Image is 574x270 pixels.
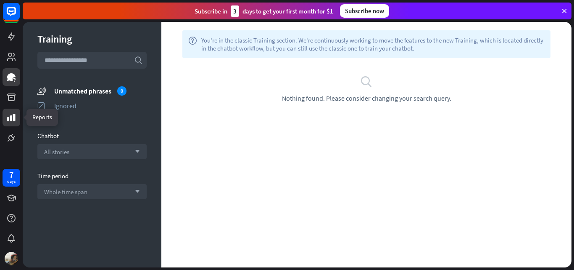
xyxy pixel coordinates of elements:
div: Time period [37,172,147,180]
i: help [188,36,197,52]
i: unmatched_phrases [37,86,46,95]
i: search [360,75,373,88]
div: Training [37,32,147,45]
span: Whole time span [44,188,87,196]
div: Ignored [54,102,147,110]
i: arrow_down [131,149,140,154]
div: days [7,179,16,184]
div: 0 [117,86,126,96]
div: 7 [9,171,13,179]
span: Nothing found. Please consider changing your search query. [282,94,451,102]
i: ignored [37,102,46,110]
button: Open LiveChat chat widget [7,3,32,29]
span: You're in the classic Training section. We're continuously working to move the features to the ne... [201,36,545,52]
a: 7 days [3,169,20,187]
div: Subscribe now [340,4,389,18]
div: 3 [231,5,239,17]
div: Chatbot [37,132,147,140]
span: All stories [44,148,69,156]
div: Unmatched phrases [54,86,147,96]
div: Subscribe in days to get your first month for $1 [195,5,333,17]
i: search [134,56,142,64]
i: arrow_down [131,189,140,194]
